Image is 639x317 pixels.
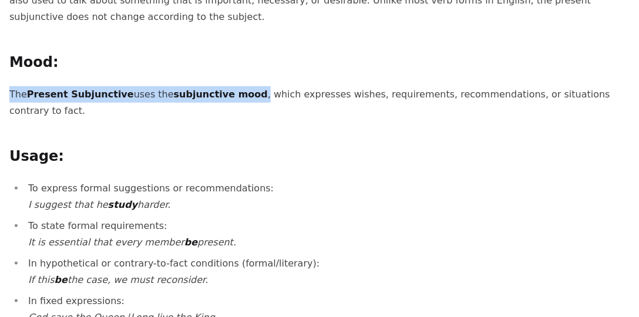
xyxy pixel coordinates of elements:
[9,53,630,72] h2: Mood:
[174,89,268,100] strong: subjunctive mood
[55,274,68,285] strong: be
[27,89,134,100] strong: Present Subjunctive
[28,274,208,285] em: If this the case, we must reconsider.
[25,180,630,213] li: To express formal suggestions or recommendations:
[184,237,197,248] strong: be
[25,218,630,251] li: To state formal requirements:
[9,86,630,119] p: The uses the , which expresses wishes, requirements, recommendations, or situations contrary to f...
[108,199,137,210] strong: study
[9,147,630,166] h2: Usage:
[25,255,630,288] li: In hypothetical or contrary-to-fact conditions (formal/literary):
[28,199,171,210] em: I suggest that he harder.
[28,237,236,248] em: It is essential that every member present.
